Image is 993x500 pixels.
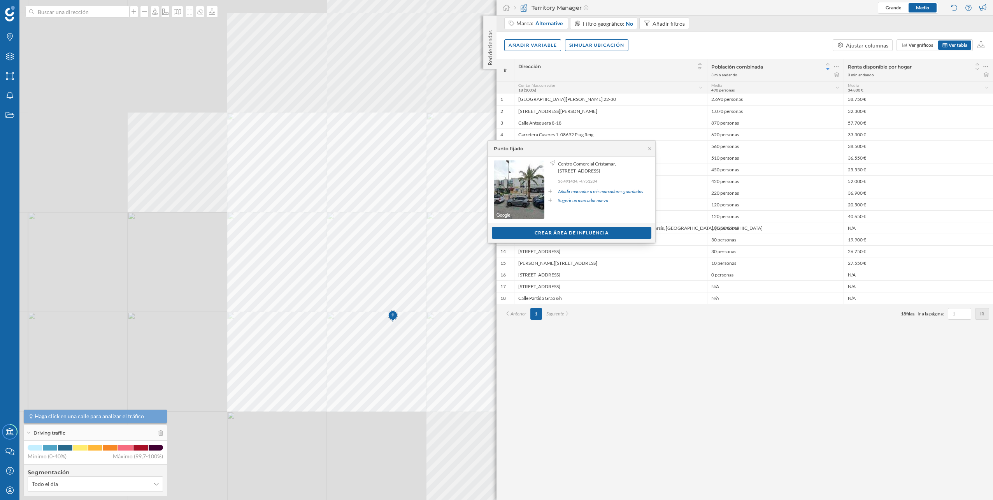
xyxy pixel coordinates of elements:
div: 1.070 personas [707,105,844,117]
span: 18 [901,311,906,317]
div: 2 [500,108,503,114]
p: 36,491434, -4,951204 [558,178,646,184]
div: 30 personas [707,245,844,257]
span: Contar filas con valor [518,83,556,88]
div: 120 personas [707,210,844,222]
span: Renta disponible por hogar [848,64,912,70]
span: Alternative [535,19,563,27]
div: [PERSON_NAME][STREET_ADDRESS] [514,257,707,269]
span: Mínimo (0-40%) [28,452,67,460]
span: 490 personas [711,88,735,92]
div: 560 personas [707,140,844,152]
img: territory-manager.svg [520,4,528,12]
div: 3 [500,120,503,126]
span: Soporte [16,5,43,12]
div: N/A [844,280,993,292]
span: Centro Comercial Cristamar, [STREET_ADDRESS] [558,160,644,174]
img: Marker [388,308,398,324]
div: 450 personas [707,164,844,175]
div: 36.550 € [844,152,993,164]
div: [STREET_ADDRESS] [514,280,707,292]
div: 32.300 € [844,105,993,117]
span: Dirección [518,63,541,69]
div: Marca: [516,19,563,27]
div: 57.700 € [844,117,993,129]
div: No [626,19,633,28]
div: 25.550 € [844,164,993,175]
div: 38.500 € [844,140,993,152]
div: 220 personas [707,187,844,199]
div: 17 [500,283,506,290]
div: 19.900 € [844,234,993,245]
span: filas [906,311,914,317]
span: # [500,67,510,74]
span: Driving traffic [33,430,65,437]
div: 620 personas [707,129,844,140]
div: [GEOGRAPHIC_DATA][PERSON_NAME] 22-30 [514,93,707,105]
div: 3 min andando [848,72,874,77]
input: 1 [950,310,969,318]
span: . [914,311,916,317]
div: 36.900 € [844,187,993,199]
div: 38.750 € [844,93,993,105]
div: N/A [844,222,993,234]
span: Ir a la página: [918,310,944,317]
div: 15 [500,260,506,266]
span: 18 (100%) [518,88,536,92]
span: Media [711,83,722,88]
span: Grande [886,5,901,11]
div: Ajustar columnas [846,41,888,49]
div: N/A [844,292,993,304]
div: Calle Partida Grao s/n [514,292,707,304]
div: [STREET_ADDRESS] [514,245,707,257]
div: 52.000 € [844,175,993,187]
div: 33.300 € [844,129,993,140]
div: 0 personas [707,269,844,280]
div: 870 personas [707,117,844,129]
div: Punto fijado [494,145,523,152]
div: N/A [844,269,993,280]
div: N/A [707,280,844,292]
div: Añadir filtros [653,19,685,28]
div: [STREET_ADDRESS][PERSON_NAME] [514,105,707,117]
span: Media [848,83,859,88]
div: 420 personas [707,175,844,187]
a: Sugerir un marcador nuevo [558,197,608,204]
div: 20.500 € [844,199,993,210]
div: Territory Manager [514,4,588,12]
span: Ver gráficos [909,42,933,48]
div: Calle Antequera 8-18 [514,117,707,129]
div: 100 personas [707,222,844,234]
div: 1 [500,96,503,102]
img: streetview [494,160,544,219]
span: 34.800 € [848,88,863,92]
span: Población combinada [711,64,763,70]
div: 10 personas [707,257,844,269]
p: Red de tiendas [486,27,494,65]
span: Máximo (99,7-100%) [113,452,163,460]
span: Filtro geográfico: [583,20,625,27]
a: Añadir marcador a mis marcadores guardados [558,188,643,195]
div: 4 [500,132,503,138]
div: 16 [500,272,506,278]
div: Carretera Caseres 1, 08692 Piug Reig [514,129,707,140]
div: 120 personas [707,199,844,210]
div: N/A [707,292,844,304]
span: Ver tabla [949,42,967,48]
div: 510 personas [707,152,844,164]
div: 40.650 € [844,210,993,222]
div: 3 min andando [711,72,737,77]
div: 2.690 personas [707,93,844,105]
span: Medio [916,5,929,11]
span: Todo el día [32,480,58,488]
div: 30 personas [707,234,844,245]
div: 27.550 € [844,257,993,269]
div: 18 [500,295,506,301]
div: [STREET_ADDRESS] [514,269,707,280]
div: 14 [500,248,506,255]
div: 26.750 € [844,245,993,257]
span: Haga click en una calle para analizar el tráfico [35,412,144,420]
img: Geoblink Logo [5,6,15,21]
h4: Segmentación [28,468,163,476]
